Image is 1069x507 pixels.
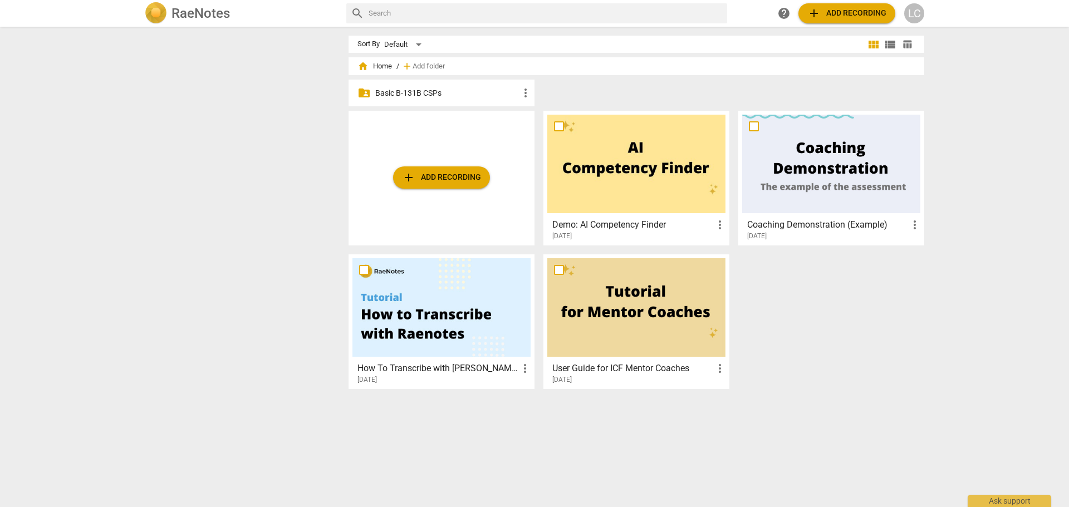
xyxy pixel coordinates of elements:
[352,258,531,384] a: How To Transcribe with [PERSON_NAME][DATE]
[552,375,572,385] span: [DATE]
[357,40,380,48] div: Sort By
[145,2,167,24] img: Logo
[899,36,915,53] button: Table view
[908,218,921,232] span: more_vert
[369,4,723,22] input: Search
[777,7,791,20] span: help
[774,3,794,23] a: Help
[518,362,532,375] span: more_vert
[547,115,725,240] a: Demo: AI Competency Finder[DATE]
[968,495,1051,507] div: Ask support
[865,36,882,53] button: Tile view
[384,36,425,53] div: Default
[171,6,230,21] h2: RaeNotes
[402,171,481,184] span: Add recording
[357,61,369,72] span: home
[742,115,920,240] a: Coaching Demonstration (Example)[DATE]
[867,38,880,51] span: view_module
[552,362,713,375] h3: User Guide for ICF Mentor Coaches
[519,86,532,100] span: more_vert
[552,232,572,241] span: [DATE]
[357,86,371,100] span: folder_shared
[402,171,415,184] span: add
[904,3,924,23] button: LC
[902,39,913,50] span: table_chart
[884,38,897,51] span: view_list
[747,232,767,241] span: [DATE]
[552,218,713,232] h3: Demo: AI Competency Finder
[807,7,821,20] span: add
[351,7,364,20] span: search
[401,61,413,72] span: add
[798,3,895,23] button: Upload
[145,2,337,24] a: LogoRaeNotes
[375,87,519,99] p: Basic B-131B CSPs
[747,218,908,232] h3: Coaching Demonstration (Example)
[357,362,518,375] h3: How To Transcribe with RaeNotes
[413,62,445,71] span: Add folder
[396,62,399,71] span: /
[713,218,727,232] span: more_vert
[357,375,377,385] span: [DATE]
[547,258,725,384] a: User Guide for ICF Mentor Coaches[DATE]
[357,61,392,72] span: Home
[882,36,899,53] button: List view
[713,362,727,375] span: more_vert
[393,166,490,189] button: Upload
[807,7,886,20] span: Add recording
